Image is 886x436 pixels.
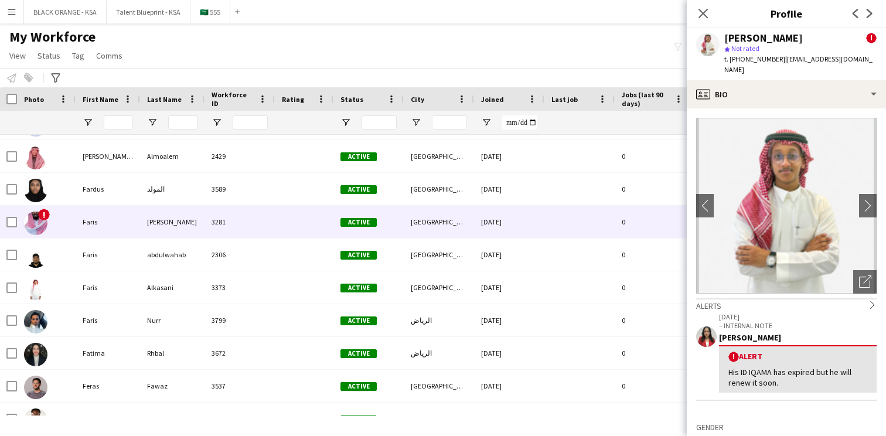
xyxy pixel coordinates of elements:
[340,284,377,292] span: Active
[76,239,140,271] div: Faris
[615,337,691,369] div: 0
[615,271,691,304] div: 0
[76,304,140,336] div: Faris
[76,403,140,435] div: Fuaad
[107,1,190,23] button: Talent Blueprint - KSA
[190,1,230,23] button: 🇸🇦 555
[731,44,759,53] span: Not rated
[404,370,474,402] div: [GEOGRAPHIC_DATA]
[205,140,275,172] div: 2429
[362,115,397,130] input: Status Filter Input
[24,376,47,399] img: Feras Fawaz
[615,206,691,238] div: 0
[687,80,886,108] div: Bio
[24,408,47,432] img: Fuaad Yahya
[140,173,205,205] div: المولد
[205,304,275,336] div: 3799
[67,48,89,63] a: Tag
[205,206,275,238] div: 3281
[615,140,691,172] div: 0
[140,370,205,402] div: Fawaz
[76,271,140,304] div: Faris
[724,33,803,43] div: [PERSON_NAME]
[719,312,877,321] p: [DATE]
[340,349,377,358] span: Active
[168,115,197,130] input: Last Name Filter Input
[340,152,377,161] span: Active
[474,304,544,336] div: [DATE]
[481,117,492,128] button: Open Filter Menu
[340,117,351,128] button: Open Filter Menu
[551,95,578,104] span: Last job
[9,28,96,46] span: My Workforce
[49,71,63,85] app-action-btn: Advanced filters
[474,403,544,435] div: [DATE]
[615,370,691,402] div: 0
[205,173,275,205] div: 3589
[91,48,127,63] a: Comms
[853,270,877,294] div: Open photos pop-in
[24,212,47,235] img: Faris Abdul hamid
[474,206,544,238] div: [DATE]
[724,54,873,74] span: | [EMAIL_ADDRESS][DOMAIN_NAME]
[140,337,205,369] div: Rhbal
[474,173,544,205] div: [DATE]
[728,352,739,362] span: !
[76,140,140,172] div: [PERSON_NAME] [PERSON_NAME]
[140,271,205,304] div: Alkasani
[140,206,205,238] div: [PERSON_NAME]
[404,206,474,238] div: [GEOGRAPHIC_DATA]
[24,310,47,333] img: Faris Nurr
[140,239,205,271] div: abdulwahab
[340,218,377,227] span: Active
[76,173,140,205] div: Fardus
[404,304,474,336] div: الرياض
[474,239,544,271] div: [DATE]
[340,251,377,260] span: Active
[38,209,50,220] span: !
[696,422,877,432] h3: Gender
[140,403,205,435] div: [PERSON_NAME]
[481,95,504,104] span: Joined
[615,403,691,435] div: 0
[622,90,670,108] span: Jobs (last 90 days)
[724,54,785,63] span: t. [PHONE_NUMBER]
[205,337,275,369] div: 3672
[728,351,867,362] div: Alert
[233,115,268,130] input: Workforce ID Filter Input
[205,239,275,271] div: 2306
[140,140,205,172] div: Almoalem
[340,95,363,104] span: Status
[432,115,467,130] input: City Filter Input
[502,115,537,130] input: Joined Filter Input
[474,140,544,172] div: [DATE]
[411,117,421,128] button: Open Filter Menu
[24,244,47,268] img: Faris abdulwahab
[340,415,377,424] span: Active
[24,343,47,366] img: Fatima Rhbal
[404,271,474,304] div: [GEOGRAPHIC_DATA]
[340,316,377,325] span: Active
[83,95,118,104] span: First Name
[76,337,140,369] div: Fatima
[24,277,47,301] img: Faris Alkasani
[404,239,474,271] div: [GEOGRAPHIC_DATA]
[205,271,275,304] div: 3373
[474,271,544,304] div: [DATE]
[9,50,26,61] span: View
[404,337,474,369] div: الرياض
[76,206,140,238] div: Faris
[212,90,254,108] span: Workforce ID
[282,95,304,104] span: Rating
[83,117,93,128] button: Open Filter Menu
[411,95,424,104] span: City
[615,173,691,205] div: 0
[340,185,377,194] span: Active
[205,403,275,435] div: 4102
[104,115,133,130] input: First Name Filter Input
[719,332,877,343] div: [PERSON_NAME]
[72,50,84,61] span: Tag
[404,403,474,435] div: [GEOGRAPHIC_DATA]
[866,33,877,43] span: !
[33,48,65,63] a: Status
